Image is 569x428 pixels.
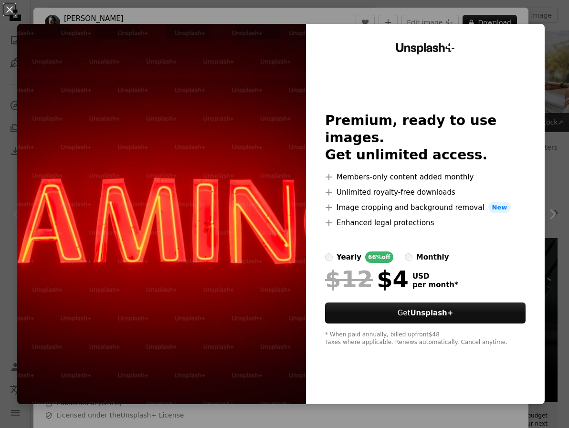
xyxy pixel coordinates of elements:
div: $4 [325,267,409,292]
div: yearly [337,251,361,263]
span: New [488,202,511,213]
input: monthly [405,253,412,261]
h2: Premium, ready to use images. Get unlimited access. [325,112,526,164]
li: Unlimited royalty-free downloads [325,187,526,198]
span: USD [412,272,458,281]
li: Image cropping and background removal [325,202,526,213]
span: per month * [412,281,458,289]
input: yearly66%off [325,253,333,261]
div: monthly [416,251,449,263]
button: GetUnsplash+ [325,303,526,324]
strong: Unsplash+ [410,309,453,317]
div: * When paid annually, billed upfront $48 Taxes where applicable. Renews automatically. Cancel any... [325,331,526,346]
span: $12 [325,267,373,292]
li: Enhanced legal protections [325,217,526,229]
div: 66% off [365,251,393,263]
li: Members-only content added monthly [325,171,526,183]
